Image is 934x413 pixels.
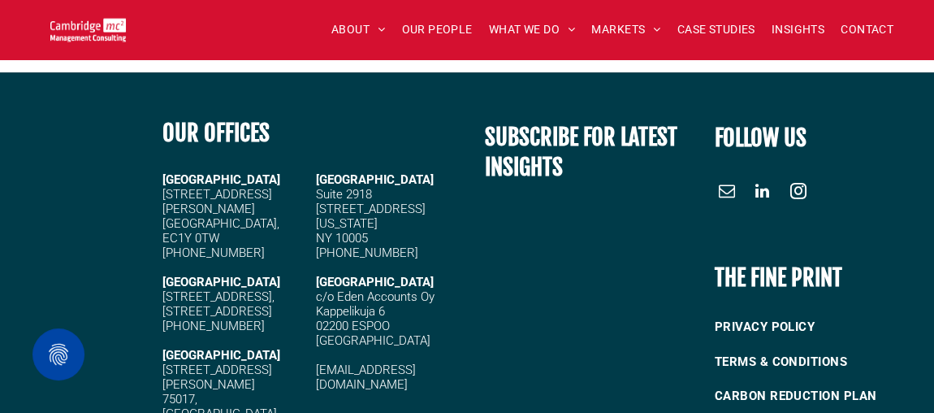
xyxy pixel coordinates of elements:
font: FOLLOW US [715,124,806,152]
span: SUBSCRIBE FOR LATEST INSIGHTS [485,123,677,181]
img: Go to Homepage [50,18,126,41]
span: [STREET_ADDRESS] [162,304,272,319]
span: [STREET_ADDRESS] [316,202,426,216]
a: CONTACT [832,17,902,42]
a: CASE STUDIES [669,17,763,42]
span: [STREET_ADDRESS][PERSON_NAME] [162,363,272,392]
a: OUR PEOPLE [393,17,480,42]
a: TERMS & CONDITIONS [715,345,922,380]
span: [GEOGRAPHIC_DATA] [316,172,434,187]
span: c/o Eden Accounts Oy Kappelikuja 6 02200 ESPOO [GEOGRAPHIC_DATA] [316,289,435,348]
span: NY 10005 [316,231,368,246]
a: [EMAIL_ADDRESS][DOMAIN_NAME] [316,363,416,392]
span: [PHONE_NUMBER] [162,246,265,260]
span: Suite 2918 [316,187,372,202]
a: email [715,179,739,207]
a: instagram [786,179,811,207]
span: [STREET_ADDRESS][PERSON_NAME] [GEOGRAPHIC_DATA], EC1Y 0TW [162,187,279,246]
a: MARKETS [583,17,668,42]
a: linkedin [750,179,775,207]
span: [STREET_ADDRESS], [162,289,275,304]
b: OUR OFFICES [162,119,270,147]
span: [PHONE_NUMBER] [316,246,418,260]
a: Your Business Transformed | Cambridge Management Consulting [50,20,126,37]
span: [GEOGRAPHIC_DATA] [316,275,434,289]
a: INSIGHTS [763,17,832,42]
strong: [GEOGRAPHIC_DATA] [162,275,280,289]
a: PRIVACY POLICY [715,310,922,345]
a: WHAT WE DO [481,17,584,42]
b: THE FINE PRINT [715,263,842,292]
a: ABOUT [323,17,394,42]
strong: [GEOGRAPHIC_DATA] [162,348,280,363]
strong: [GEOGRAPHIC_DATA] [162,172,280,187]
span: [US_STATE] [316,216,378,231]
span: [PHONE_NUMBER] [162,319,265,333]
